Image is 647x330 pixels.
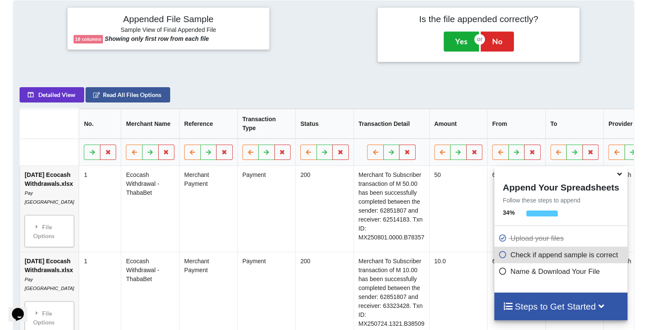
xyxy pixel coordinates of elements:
button: Read All Files Options [86,87,170,102]
th: No. [79,109,121,139]
h4: Append Your Spreadsheets [494,180,627,193]
td: 1 [79,166,121,252]
p: Follow these steps to append [494,196,627,205]
td: Merchant To Subscriber transaction of M 50.00 has been successfully completed between the sender:... [353,166,429,252]
b: 34 % [503,209,515,216]
i: Pay [GEOGRAPHIC_DATA] [25,277,74,291]
th: Amount [429,109,487,139]
th: Reference [179,109,237,139]
td: Ecocash Withdrawal - ThabaBet [121,166,179,252]
td: Merchant Payment [179,166,237,252]
td: 62514183 [545,166,604,252]
th: Status [295,109,353,139]
p: Upload your files [499,233,625,244]
th: To [545,109,604,139]
td: [DATE] Ecocash Withdrawals.xlsx [20,166,79,252]
button: No [481,31,514,51]
h4: Steps to Get Started [503,301,619,312]
th: Transaction Type [237,109,296,139]
td: 50 [429,166,487,252]
b: Showing only first row from each file [105,35,209,42]
p: Name & Download Your File [499,266,625,277]
td: Payment [237,166,296,252]
button: Yes [444,31,479,51]
td: 62851807 [487,166,545,252]
h4: Appended File Sample [74,14,263,26]
h6: Sample View of Final Appended File [74,26,263,35]
button: Detailed View [20,87,84,102]
iframe: chat widget [9,296,36,321]
th: From [487,109,545,139]
th: Merchant Name [121,109,179,139]
th: Transaction Detail [353,109,429,139]
div: File Options [27,218,71,245]
p: Check if append sample is correct [499,250,625,260]
b: 18 columns [75,37,102,42]
h4: Is the file appended correctly? [384,14,573,24]
i: Pay [GEOGRAPHIC_DATA] [25,191,74,205]
td: 200 [295,166,353,252]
